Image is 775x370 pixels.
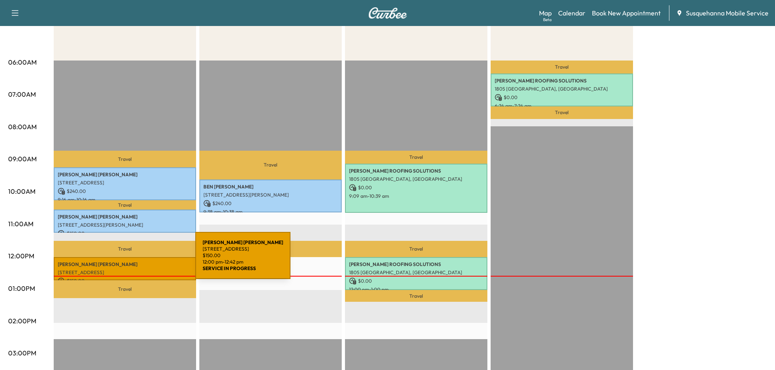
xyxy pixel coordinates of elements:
p: $ 150.00 [58,230,192,237]
a: MapBeta [539,8,552,18]
p: Travel [491,61,633,74]
p: 08:00AM [8,122,37,132]
p: 10:00AM [8,186,35,196]
p: Travel [54,200,196,210]
p: Travel [345,241,487,257]
p: Travel [345,151,487,164]
p: 12:00PM [8,251,34,261]
p: 06:00AM [8,57,37,67]
p: 01:00PM [8,283,35,293]
p: 03:00PM [8,348,36,358]
p: 1805 [GEOGRAPHIC_DATA], [GEOGRAPHIC_DATA] [495,86,629,92]
a: Book New Appointment [592,8,661,18]
a: Calendar [558,8,585,18]
p: Travel [54,280,196,298]
p: 12:00 pm - 1:00 pm [349,286,483,293]
p: Travel [345,290,487,302]
p: [PERSON_NAME] ROOFING SOLUTIONS [349,261,483,268]
p: [PERSON_NAME] [PERSON_NAME] [58,171,192,178]
p: 11:00AM [8,219,33,229]
p: 9:38 am - 10:38 am [203,209,338,215]
p: $ 0.00 [349,277,483,285]
p: 09:00AM [8,154,37,164]
p: 9:16 am - 10:16 am [58,197,192,203]
p: 07:00AM [8,89,36,99]
div: Beta [543,17,552,23]
p: 1805 [GEOGRAPHIC_DATA], [GEOGRAPHIC_DATA] [349,176,483,182]
p: 02:00PM [8,316,36,326]
p: [PERSON_NAME] ROOFING SOLUTIONS [349,168,483,174]
img: Curbee Logo [368,7,407,19]
p: BEN [PERSON_NAME] [203,184,338,190]
p: [STREET_ADDRESS][PERSON_NAME] [58,222,192,228]
p: 6:24 am - 7:24 am [495,103,629,109]
p: [PERSON_NAME] [PERSON_NAME] [58,261,192,268]
p: [STREET_ADDRESS][PERSON_NAME] [203,192,338,198]
p: [PERSON_NAME] ROOFING SOLUTIONS [495,78,629,84]
p: 9:09 am - 10:39 am [349,193,483,199]
p: $ 0.00 [495,94,629,101]
p: [PERSON_NAME] [PERSON_NAME] [58,214,192,220]
p: 1805 [GEOGRAPHIC_DATA], [GEOGRAPHIC_DATA] [349,269,483,276]
p: $ 0.00 [349,184,483,191]
p: $ 240.00 [58,188,192,195]
p: $ 240.00 [203,200,338,207]
p: Travel [54,151,196,168]
p: [STREET_ADDRESS] [58,180,192,186]
p: Travel [199,151,342,180]
p: Travel [491,106,633,119]
p: [STREET_ADDRESS] [58,269,192,276]
p: Travel [54,241,196,257]
span: Susquehanna Mobile Service [686,8,768,18]
p: $ 150.00 [58,277,192,285]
